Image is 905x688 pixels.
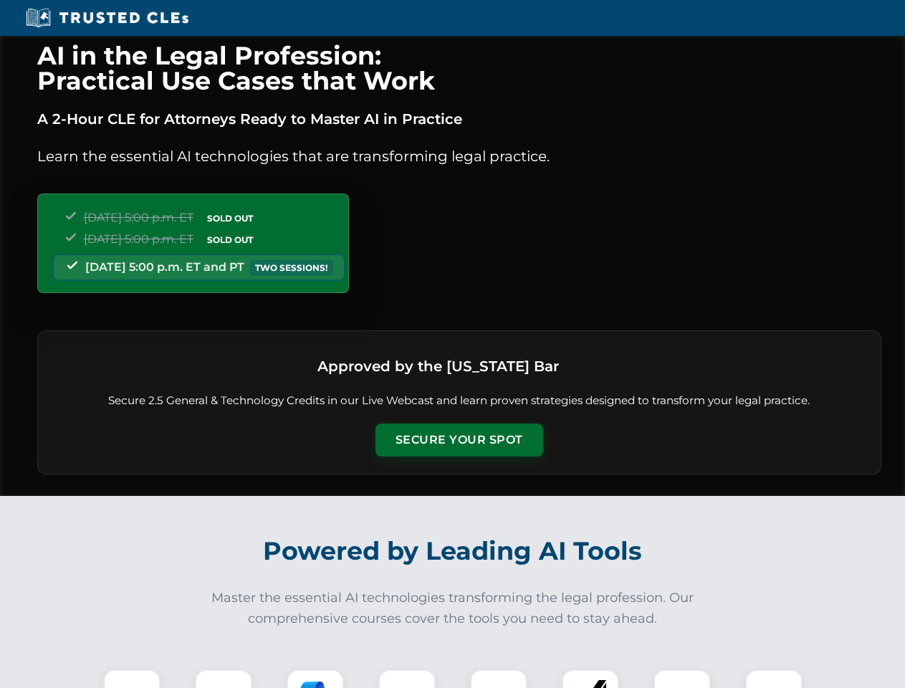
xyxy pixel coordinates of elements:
[84,232,193,246] span: [DATE] 5:00 p.m. ET
[56,526,850,576] h2: Powered by Leading AI Tools
[202,232,258,247] span: SOLD OUT
[565,348,600,384] img: Logo
[202,588,704,629] p: Master the essential AI technologies transforming the legal profession. Our comprehensive courses...
[84,211,193,224] span: [DATE] 5:00 p.m. ET
[55,393,863,409] p: Secure 2.5 General & Technology Credits in our Live Webcast and learn proven strategies designed ...
[317,353,559,379] h3: Approved by the [US_STATE] Bar
[202,211,258,226] span: SOLD OUT
[37,43,881,93] h1: AI in the Legal Profession: Practical Use Cases that Work
[37,145,881,168] p: Learn the essential AI technologies that are transforming legal practice.
[37,107,881,130] p: A 2-Hour CLE for Attorneys Ready to Master AI in Practice
[375,424,543,457] button: Secure Your Spot
[21,7,193,29] img: Trusted CLEs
